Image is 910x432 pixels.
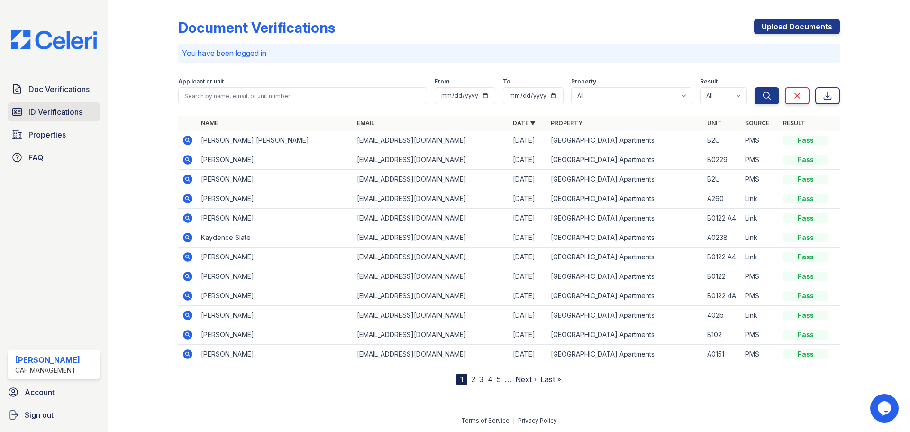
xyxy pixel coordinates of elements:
[509,267,547,286] td: [DATE]
[741,131,779,150] td: PMS
[703,325,741,345] td: B102
[783,252,828,262] div: Pass
[703,228,741,248] td: A0238
[870,394,901,423] iframe: chat widget
[509,131,547,150] td: [DATE]
[783,291,828,301] div: Pass
[703,209,741,228] td: B0122 A4
[741,170,779,189] td: PMS
[197,150,353,170] td: [PERSON_NAME]
[509,150,547,170] td: [DATE]
[8,102,100,121] a: ID Verifications
[703,150,741,170] td: B0229
[509,228,547,248] td: [DATE]
[353,228,509,248] td: [EMAIL_ADDRESS][DOMAIN_NAME]
[741,209,779,228] td: Link
[178,78,224,85] label: Applicant or unit
[461,417,510,424] a: Terms of Service
[783,213,828,223] div: Pass
[703,170,741,189] td: B2U
[353,150,509,170] td: [EMAIL_ADDRESS][DOMAIN_NAME]
[497,375,501,384] a: 5
[703,189,741,209] td: A260
[353,306,509,325] td: [EMAIL_ADDRESS][DOMAIN_NAME]
[547,209,703,228] td: [GEOGRAPHIC_DATA] Apartments
[741,267,779,286] td: PMS
[509,286,547,306] td: [DATE]
[754,19,840,34] a: Upload Documents
[197,306,353,325] td: [PERSON_NAME]
[488,375,493,384] a: 4
[703,345,741,364] td: A0151
[197,209,353,228] td: [PERSON_NAME]
[783,272,828,281] div: Pass
[456,374,467,385] div: 1
[28,152,44,163] span: FAQ
[357,119,374,127] a: Email
[28,129,66,140] span: Properties
[25,386,55,398] span: Account
[703,306,741,325] td: 402b
[353,170,509,189] td: [EMAIL_ADDRESS][DOMAIN_NAME]
[547,131,703,150] td: [GEOGRAPHIC_DATA] Apartments
[8,125,100,144] a: Properties
[509,189,547,209] td: [DATE]
[513,417,515,424] div: |
[178,19,335,36] div: Document Verifications
[741,286,779,306] td: PMS
[547,228,703,248] td: [GEOGRAPHIC_DATA] Apartments
[25,409,54,421] span: Sign out
[4,405,104,424] a: Sign out
[197,325,353,345] td: [PERSON_NAME]
[741,189,779,209] td: Link
[547,189,703,209] td: [GEOGRAPHIC_DATA] Apartments
[783,175,828,184] div: Pass
[547,150,703,170] td: [GEOGRAPHIC_DATA] Apartments
[783,311,828,320] div: Pass
[745,119,769,127] a: Source
[741,306,779,325] td: Link
[505,374,511,385] span: …
[353,267,509,286] td: [EMAIL_ADDRESS][DOMAIN_NAME]
[518,417,557,424] a: Privacy Policy
[700,78,718,85] label: Result
[741,248,779,267] td: Link
[353,189,509,209] td: [EMAIL_ADDRESS][DOMAIN_NAME]
[479,375,484,384] a: 3
[783,136,828,145] div: Pass
[513,119,536,127] a: Date ▼
[509,345,547,364] td: [DATE]
[547,306,703,325] td: [GEOGRAPHIC_DATA] Apartments
[551,119,582,127] a: Property
[15,366,80,375] div: CAF Management
[197,189,353,209] td: [PERSON_NAME]
[509,248,547,267] td: [DATE]
[547,345,703,364] td: [GEOGRAPHIC_DATA] Apartments
[509,170,547,189] td: [DATE]
[353,286,509,306] td: [EMAIL_ADDRESS][DOMAIN_NAME]
[197,345,353,364] td: [PERSON_NAME]
[741,345,779,364] td: PMS
[197,131,353,150] td: [PERSON_NAME] [PERSON_NAME]
[509,306,547,325] td: [DATE]
[197,286,353,306] td: [PERSON_NAME]
[547,170,703,189] td: [GEOGRAPHIC_DATA] Apartments
[4,383,104,402] a: Account
[509,209,547,228] td: [DATE]
[783,233,828,242] div: Pass
[435,78,449,85] label: From
[353,209,509,228] td: [EMAIL_ADDRESS][DOMAIN_NAME]
[4,30,104,49] img: CE_Logo_Blue-a8612792a0a2168367f1c8372b55b34899dd931a85d93a1a3d3e32e68fde9ad4.png
[707,119,721,127] a: Unit
[547,325,703,345] td: [GEOGRAPHIC_DATA] Apartments
[703,248,741,267] td: B0122 A4
[197,228,353,248] td: Kaydence Slate
[515,375,537,384] a: Next ›
[783,155,828,165] div: Pass
[182,47,836,59] p: You have been logged in
[8,80,100,99] a: Doc Verifications
[197,170,353,189] td: [PERSON_NAME]
[783,119,805,127] a: Result
[197,267,353,286] td: [PERSON_NAME]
